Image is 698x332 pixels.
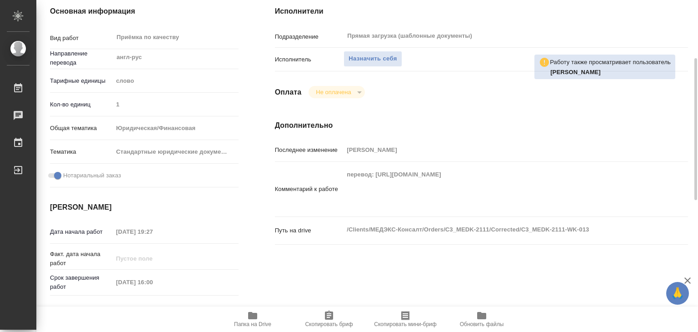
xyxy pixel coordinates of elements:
p: Тарифные единицы [50,76,113,86]
p: Тарабановская Анастасия [550,68,671,77]
span: Назначить себя [349,54,397,64]
button: Скопировать мини-бриф [367,307,444,332]
p: Последнее изменение [275,146,344,155]
div: Юридическая/Финансовая [113,121,239,136]
div: Стандартные юридические документы, договоры, уставы [113,144,239,160]
p: Комментарий к работе [275,185,344,194]
div: слово [113,73,239,89]
input: Пустое поле [113,252,192,265]
button: Назначить себя [344,51,402,67]
p: Вид работ [50,34,113,43]
p: Тематика [50,147,113,156]
input: Пустое поле [113,225,192,238]
button: 🙏 [666,282,689,305]
button: Скопировать бриф [291,307,367,332]
p: Путь на drive [275,226,344,235]
h4: Основная информация [50,6,239,17]
p: Кол-во единиц [50,100,113,109]
p: Дата начала работ [50,227,113,236]
div: Не оплачена [309,86,364,98]
input: Пустое поле [113,98,239,111]
span: Скопировать бриф [305,321,353,327]
button: Обновить файлы [444,307,520,332]
p: Факт. дата начала работ [50,250,113,268]
p: Исполнитель [275,55,344,64]
b: [PERSON_NAME] [550,69,601,75]
span: Папка на Drive [234,321,271,327]
p: Подразделение [275,32,344,41]
h4: [PERSON_NAME] [50,202,239,213]
span: Обновить файлы [460,321,504,327]
textarea: перевод: [URL][DOMAIN_NAME] [344,167,653,210]
h4: Дополнительно [275,120,688,131]
h4: Исполнители [275,6,688,17]
input: Пустое поле [344,143,653,156]
span: 🙏 [670,284,685,303]
textarea: /Clients/МЕДЭКС-Консалт/Orders/C3_MEDK-2111/Corrected/C3_MEDK-2111-WK-013 [344,222,653,237]
p: Работу также просматривает пользователь [550,58,671,67]
p: Направление перевода [50,49,113,67]
h4: Оплата [275,87,302,98]
button: Папка на Drive [214,307,291,332]
p: Общая тематика [50,124,113,133]
span: Скопировать мини-бриф [374,321,436,327]
input: Пустое поле [113,276,192,289]
span: Нотариальный заказ [63,171,121,180]
button: Не оплачена [313,88,354,96]
p: Срок завершения работ [50,273,113,292]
